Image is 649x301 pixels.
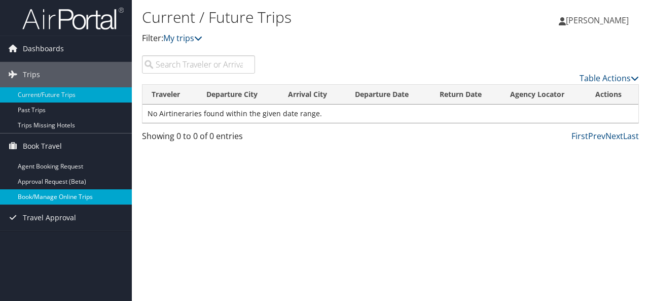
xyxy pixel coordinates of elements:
[23,205,76,230] span: Travel Approval
[142,32,473,45] p: Filter:
[197,85,279,105] th: Departure City: activate to sort column ascending
[605,130,623,142] a: Next
[142,55,255,74] input: Search Traveler or Arrival City
[142,7,473,28] h1: Current / Future Trips
[566,15,629,26] span: [PERSON_NAME]
[163,32,202,44] a: My trips
[580,73,639,84] a: Table Actions
[346,85,430,105] th: Departure Date: activate to sort column descending
[279,85,346,105] th: Arrival City: activate to sort column ascending
[142,105,638,123] td: No Airtineraries found within the given date range.
[142,85,197,105] th: Traveler: activate to sort column ascending
[623,130,639,142] a: Last
[501,85,586,105] th: Agency Locator: activate to sort column ascending
[142,130,255,147] div: Showing 0 to 0 of 0 entries
[23,36,64,61] span: Dashboards
[588,130,605,142] a: Prev
[23,62,40,87] span: Trips
[559,5,639,36] a: [PERSON_NAME]
[23,133,62,159] span: Book Travel
[571,130,588,142] a: First
[430,85,501,105] th: Return Date: activate to sort column ascending
[22,7,124,30] img: airportal-logo.png
[586,85,638,105] th: Actions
